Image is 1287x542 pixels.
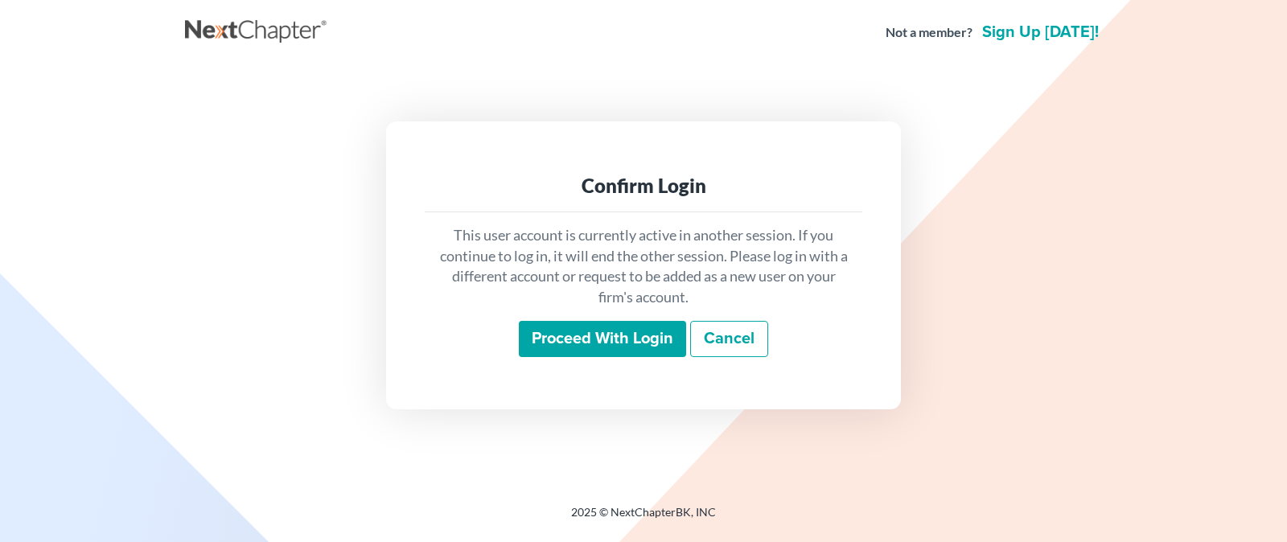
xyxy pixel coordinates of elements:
div: Confirm Login [438,173,849,199]
div: 2025 © NextChapterBK, INC [185,504,1102,533]
strong: Not a member? [886,23,972,42]
input: Proceed with login [519,321,686,358]
a: Sign up [DATE]! [979,24,1102,40]
p: This user account is currently active in another session. If you continue to log in, it will end ... [438,225,849,308]
a: Cancel [690,321,768,358]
